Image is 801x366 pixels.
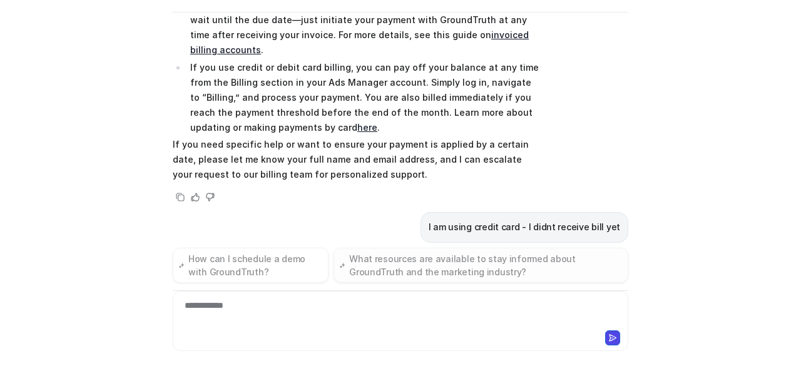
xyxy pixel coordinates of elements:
a: here [357,122,377,133]
p: If you need specific help or want to ensure your payment is applied by a certain date, please let... [173,137,539,182]
p: If you use credit or debit card billing, you can pay off your balance at any time from the Billin... [190,60,539,135]
button: What resources are available to stay informed about GroundTruth and the marketing industry? [334,248,628,283]
p: I am using credit card - I didnt receive bill yet [429,220,620,235]
button: How can I schedule a demo with GroundTruth? [173,248,329,283]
